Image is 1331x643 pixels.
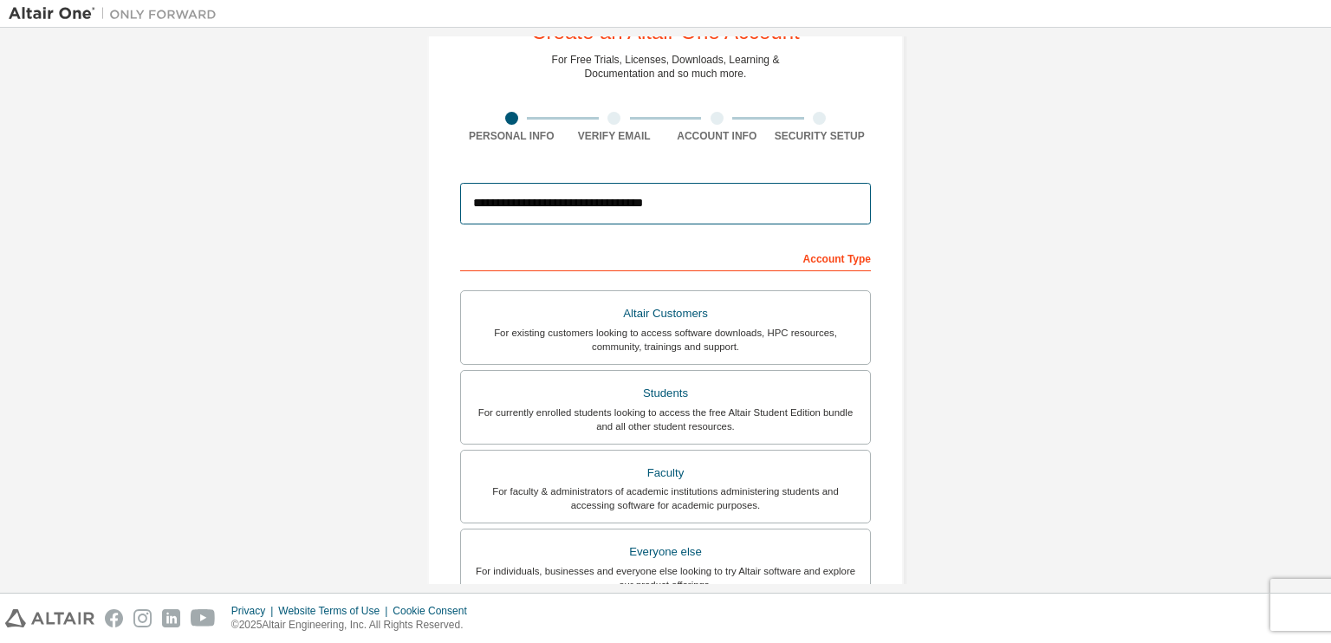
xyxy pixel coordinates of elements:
[162,609,180,627] img: linkedin.svg
[9,5,225,23] img: Altair One
[665,129,769,143] div: Account Info
[471,540,860,564] div: Everyone else
[105,609,123,627] img: facebook.svg
[471,484,860,512] div: For faculty & administrators of academic institutions administering students and accessing softwa...
[460,129,563,143] div: Personal Info
[471,564,860,592] div: For individuals, businesses and everyone else looking to try Altair software and explore our prod...
[552,53,780,81] div: For Free Trials, Licenses, Downloads, Learning & Documentation and so much more.
[231,618,477,633] p: © 2025 Altair Engineering, Inc. All Rights Reserved.
[471,406,860,433] div: For currently enrolled students looking to access the free Altair Student Edition bundle and all ...
[531,22,800,42] div: Create an Altair One Account
[471,326,860,354] div: For existing customers looking to access software downloads, HPC resources, community, trainings ...
[471,381,860,406] div: Students
[191,609,216,627] img: youtube.svg
[471,302,860,326] div: Altair Customers
[133,609,152,627] img: instagram.svg
[393,604,477,618] div: Cookie Consent
[5,609,94,627] img: altair_logo.svg
[278,604,393,618] div: Website Terms of Use
[471,461,860,485] div: Faculty
[231,604,278,618] div: Privacy
[460,244,871,271] div: Account Type
[563,129,666,143] div: Verify Email
[769,129,872,143] div: Security Setup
